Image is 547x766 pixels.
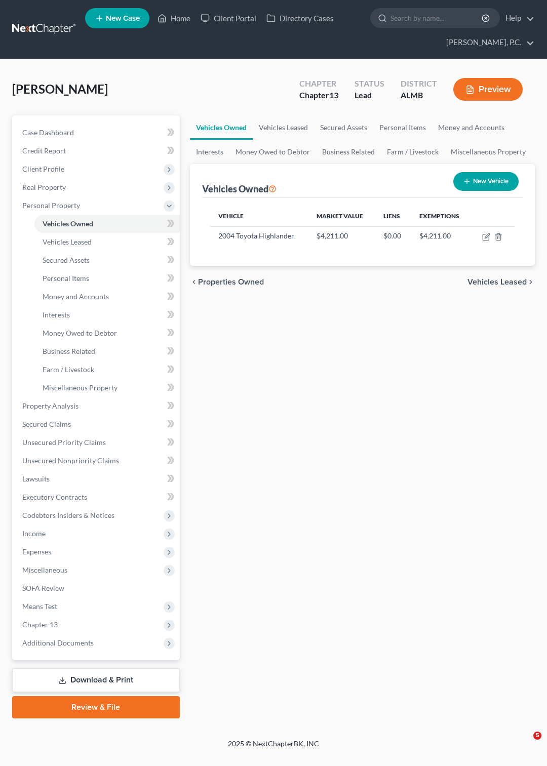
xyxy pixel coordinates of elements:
[34,233,180,251] a: Vehicles Leased
[198,278,264,286] span: Properties Owned
[22,602,57,611] span: Means Test
[22,438,106,447] span: Unsecured Priority Claims
[14,470,180,488] a: Lawsuits
[329,90,338,100] span: 13
[22,511,114,519] span: Codebtors Insiders & Notices
[467,278,527,286] span: Vehicles Leased
[14,488,180,506] a: Executory Contracts
[22,529,46,538] span: Income
[43,292,109,301] span: Money and Accounts
[22,128,74,137] span: Case Dashboard
[34,342,180,360] a: Business Related
[314,115,373,140] a: Secured Assets
[34,269,180,288] a: Personal Items
[196,9,261,27] a: Client Portal
[14,142,180,160] a: Credit Report
[14,397,180,415] a: Property Analysis
[261,9,339,27] a: Directory Cases
[34,251,180,269] a: Secured Assets
[14,433,180,452] a: Unsecured Priority Claims
[12,696,180,718] a: Review & File
[34,215,180,233] a: Vehicles Owned
[202,183,277,195] div: Vehicles Owned
[375,226,411,246] td: $0.00
[12,82,108,96] span: [PERSON_NAME]
[373,115,432,140] a: Personal Items
[106,15,140,22] span: New Case
[22,183,66,191] span: Real Property
[411,226,471,246] td: $4,211.00
[533,732,541,740] span: 5
[152,9,196,27] a: Home
[22,584,64,592] span: SOFA Review
[43,310,70,319] span: Interests
[34,379,180,397] a: Miscellaneous Property
[355,90,384,101] div: Lead
[43,365,94,374] span: Farm / Livestock
[381,140,445,164] a: Farm / Livestock
[30,739,517,757] div: 2025 © NextChapterBK, INC
[22,547,51,556] span: Expenses
[34,360,180,379] a: Farm / Livestock
[22,146,66,155] span: Credit Report
[22,493,87,501] span: Executory Contracts
[34,306,180,324] a: Interests
[401,90,437,101] div: ALMB
[299,78,338,90] div: Chapter
[355,78,384,90] div: Status
[43,274,89,283] span: Personal Items
[190,278,264,286] button: chevron_left Properties Owned
[453,172,519,191] button: New Vehicle
[210,226,308,246] td: 2004 Toyota Highlander
[22,165,64,173] span: Client Profile
[190,278,198,286] i: chevron_left
[527,278,535,286] i: chevron_right
[14,415,180,433] a: Secured Claims
[43,329,117,337] span: Money Owed to Debtor
[43,347,95,355] span: Business Related
[43,383,118,392] span: Miscellaneous Property
[22,638,94,647] span: Additional Documents
[390,9,483,27] input: Search by name...
[14,579,180,597] a: SOFA Review
[12,668,180,692] a: Download & Print
[22,201,80,210] span: Personal Property
[190,115,253,140] a: Vehicles Owned
[513,732,537,756] iframe: Intercom live chat
[441,33,534,52] a: [PERSON_NAME], P.C.
[411,206,471,226] th: Exemptions
[432,115,511,140] a: Money and Accounts
[43,237,92,246] span: Vehicles Leased
[22,566,67,574] span: Miscellaneous
[43,219,93,228] span: Vehicles Owned
[34,288,180,306] a: Money and Accounts
[253,115,314,140] a: Vehicles Leased
[14,452,180,470] a: Unsecured Nonpriority Claims
[316,140,381,164] a: Business Related
[308,226,375,246] td: $4,211.00
[22,401,79,410] span: Property Analysis
[453,78,523,101] button: Preview
[229,140,316,164] a: Money Owed to Debtor
[34,324,180,342] a: Money Owed to Debtor
[401,78,437,90] div: District
[500,9,534,27] a: Help
[22,620,58,629] span: Chapter 13
[22,474,50,483] span: Lawsuits
[190,140,229,164] a: Interests
[22,420,71,428] span: Secured Claims
[299,90,338,101] div: Chapter
[445,140,532,164] a: Miscellaneous Property
[210,206,308,226] th: Vehicle
[43,256,90,264] span: Secured Assets
[375,206,411,226] th: Liens
[467,278,535,286] button: Vehicles Leased chevron_right
[308,206,375,226] th: Market Value
[14,124,180,142] a: Case Dashboard
[22,456,119,465] span: Unsecured Nonpriority Claims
